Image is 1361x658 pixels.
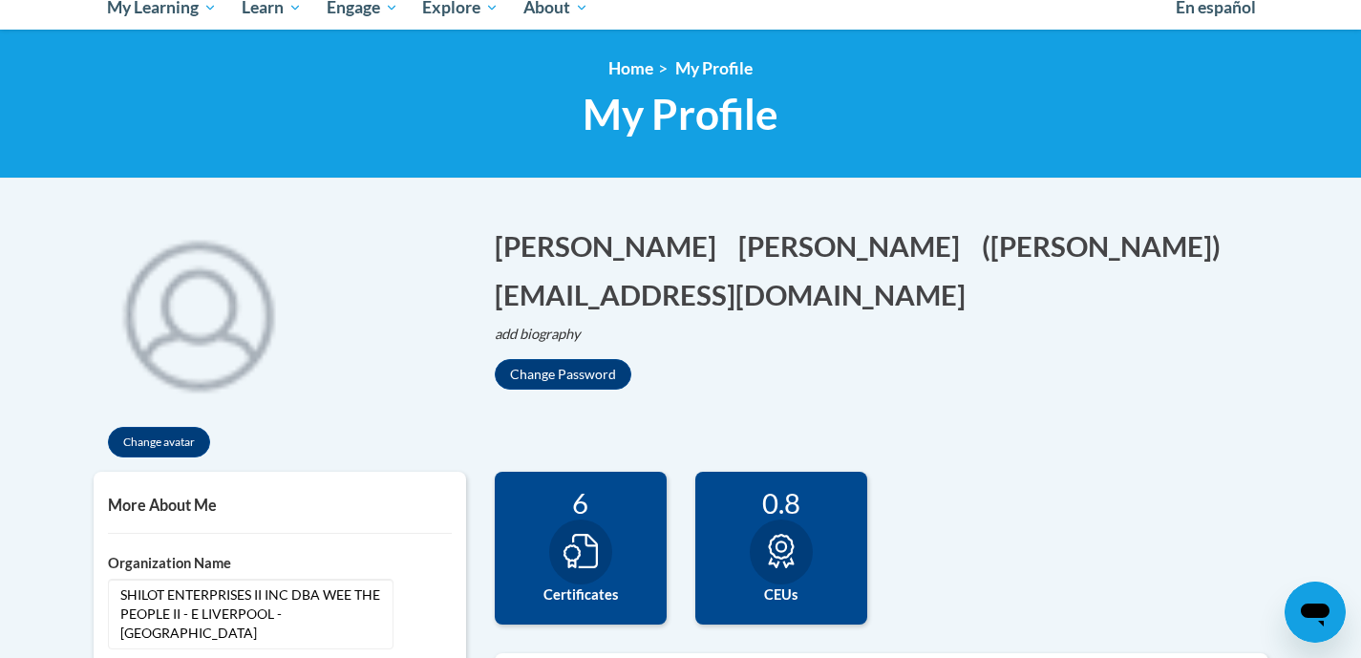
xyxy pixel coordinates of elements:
[108,553,452,574] label: Organization Name
[495,326,581,342] i: add biography
[495,226,729,265] button: Edit first name
[583,89,778,139] span: My Profile
[675,58,753,78] span: My Profile
[509,486,652,520] div: 6
[1285,582,1346,643] iframe: Button to launch messaging window
[509,584,652,605] label: Certificates
[94,207,304,417] img: profile avatar
[108,496,452,514] h5: More About Me
[982,226,1233,265] button: Edit screen name
[108,579,393,649] span: SHILOT ENTERPRISES II INC DBA WEE THE PEOPLE II - E LIVERPOOL - [GEOGRAPHIC_DATA]
[738,226,972,265] button: Edit last name
[495,324,596,345] button: Edit biography
[710,584,853,605] label: CEUs
[94,207,304,417] div: Click to change the profile picture
[608,58,653,78] a: Home
[108,427,210,457] button: Change avatar
[495,359,631,390] button: Change Password
[495,275,978,314] button: Edit email address
[710,486,853,520] div: 0.8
